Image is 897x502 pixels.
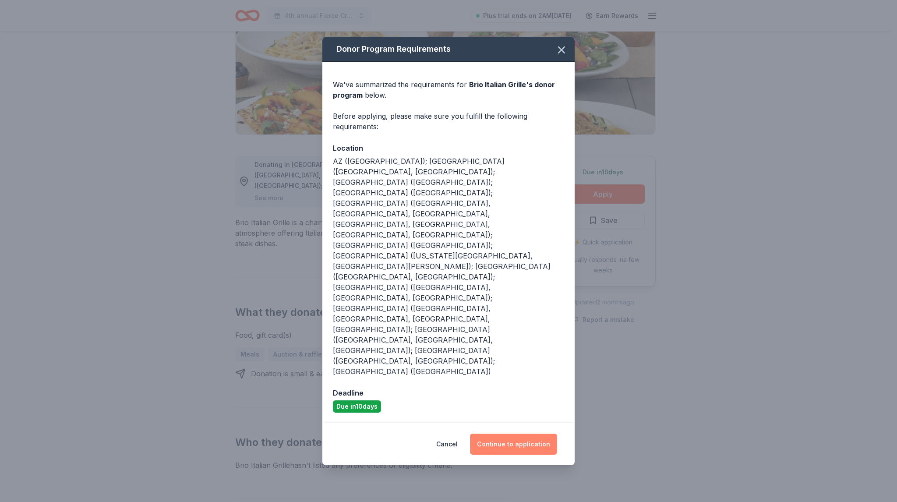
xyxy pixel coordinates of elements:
[322,37,575,62] div: Donor Program Requirements
[470,434,557,455] button: Continue to application
[333,79,564,100] div: We've summarized the requirements for below.
[436,434,458,455] button: Cancel
[333,142,564,154] div: Location
[333,400,381,413] div: Due in 10 days
[333,156,564,377] div: AZ ([GEOGRAPHIC_DATA]); [GEOGRAPHIC_DATA] ([GEOGRAPHIC_DATA], [GEOGRAPHIC_DATA]); [GEOGRAPHIC_DAT...
[333,387,564,399] div: Deadline
[333,111,564,132] div: Before applying, please make sure you fulfill the following requirements:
